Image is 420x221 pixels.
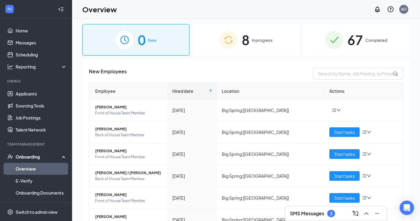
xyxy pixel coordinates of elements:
[290,210,324,217] h3: SMS Messages
[313,68,403,80] input: Search by Name, Job Posting, or Process
[16,163,67,175] a: Overview
[95,170,163,176] span: [PERSON_NAME] J [PERSON_NAME]
[337,108,341,112] span: down
[217,187,325,209] td: Big Spring [[GEOGRAPHIC_DATA]]
[363,210,370,217] svg: ChevronUp
[373,210,381,217] svg: Minimize
[16,154,62,160] div: Onboarding
[16,64,67,70] div: Reporting
[16,175,67,187] a: E-Verify
[217,165,325,187] td: Big Spring [[GEOGRAPHIC_DATA]]
[7,64,13,70] svg: Analysis
[7,6,13,12] svg: WorkstreamLogo
[362,130,367,135] span: bars
[95,104,163,110] span: [PERSON_NAME]
[347,29,363,50] span: 67
[16,112,67,124] a: Job Postings
[148,37,156,43] span: New
[95,126,163,132] span: [PERSON_NAME]
[16,124,67,136] a: Talent Network
[89,83,168,99] th: Employee
[329,171,360,181] button: Start tasks
[172,173,212,179] div: [DATE]
[7,79,66,84] div: Hiring
[252,37,273,43] span: In progress
[95,132,163,138] span: Back of House Team Member
[334,151,355,157] span: Start tasks
[95,176,163,182] span: Back of House Team Member
[95,198,163,204] span: Front of House Team Member
[172,129,212,135] div: [DATE]
[365,37,387,43] span: Completed
[362,152,367,156] span: bars
[217,99,325,121] td: Big Spring [[GEOGRAPHIC_DATA]]
[138,29,146,50] span: 0
[325,83,403,99] th: Actions
[16,37,67,49] a: Messages
[95,148,163,154] span: [PERSON_NAME]
[172,151,212,157] div: [DATE]
[89,68,127,80] span: New Employees
[329,193,360,203] button: Start tasks
[329,149,360,159] button: Start tasks
[16,25,67,37] a: Home
[367,130,371,134] span: down
[58,6,64,12] svg: Collapse
[16,209,58,215] div: Switch to admin view
[362,174,367,178] span: bars
[361,209,371,218] button: ChevronUp
[217,121,325,143] td: Big Spring [[GEOGRAPHIC_DATA]]
[334,195,355,201] span: Start tasks
[95,154,163,160] span: Front of House Team Member
[217,83,325,99] th: Location
[351,209,360,218] button: ComposeMessage
[372,209,382,218] button: Minimize
[95,110,163,116] span: Front of House Team Member
[367,196,371,200] span: down
[329,127,360,137] button: Start tasks
[95,214,163,220] span: [PERSON_NAME]
[401,7,407,12] div: AO
[16,100,67,112] a: Sourcing Tools
[367,174,371,178] span: down
[362,195,367,200] span: bars
[330,211,332,216] div: 3
[172,88,207,94] span: Hired date
[400,201,414,215] div: Open Intercom Messenger
[217,143,325,165] td: Big Spring [[GEOGRAPHIC_DATA]]
[82,4,117,14] h1: Overview
[7,209,13,215] svg: Settings
[352,210,359,217] svg: ComposeMessage
[332,108,337,113] span: bars
[7,154,13,160] svg: UserCheck
[172,195,212,201] div: [DATE]
[334,173,355,179] span: Start tasks
[16,88,67,100] a: Applicants
[387,6,394,13] svg: QuestionInfo
[367,152,371,156] span: down
[374,6,381,13] svg: Notifications
[16,199,67,211] a: Activity log
[242,29,249,50] span: 8
[16,49,67,61] a: Scheduling
[95,192,163,198] span: [PERSON_NAME]
[7,142,66,147] div: Team Management
[334,129,355,135] span: Start tasks
[172,107,212,114] div: [DATE]
[16,187,67,199] a: Onboarding Documents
